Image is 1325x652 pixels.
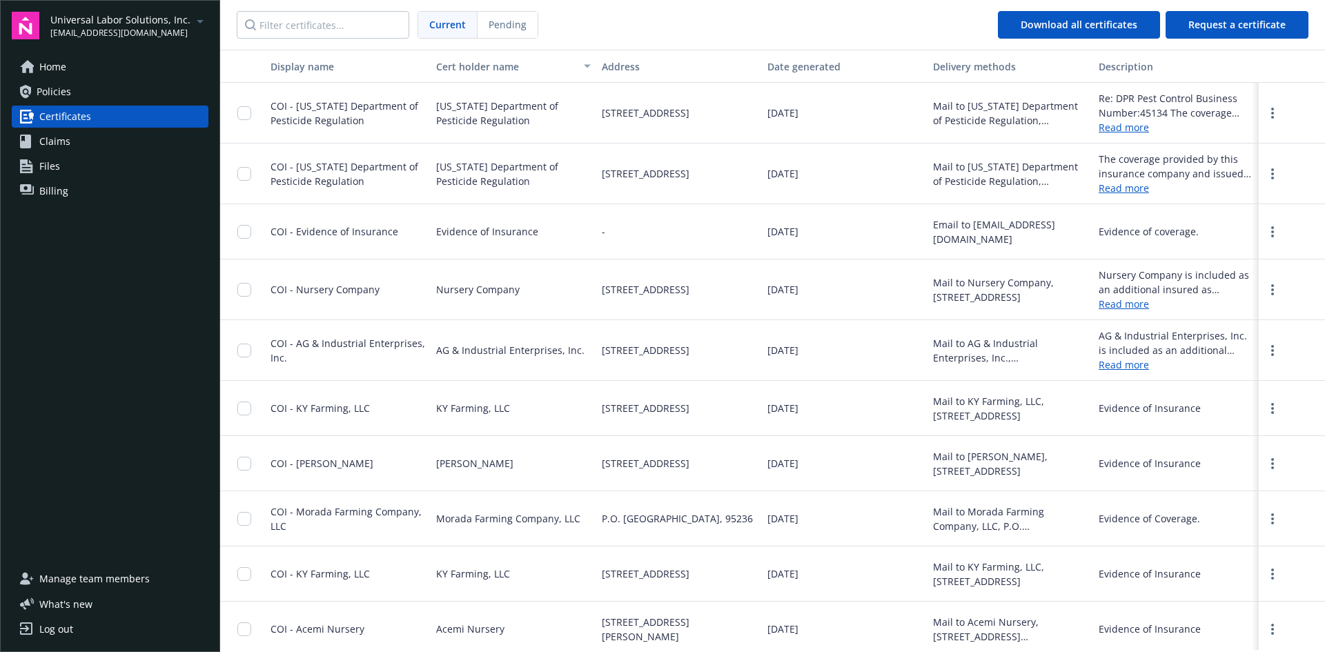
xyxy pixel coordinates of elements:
[767,59,922,74] div: Date generated
[237,344,251,357] input: Toggle Row Selected
[271,99,418,127] span: COI - [US_STATE] Department of Pesticide Regulation
[237,567,251,581] input: Toggle Row Selected
[237,512,251,526] input: Toggle Row Selected
[436,99,591,128] span: [US_STATE] Department of Pesticide Regulation
[50,12,208,39] button: Universal Labor Solutions, Inc.[EMAIL_ADDRESS][DOMAIN_NAME]arrowDropDown
[50,12,190,27] span: Universal Labor Solutions, Inc.
[933,394,1088,423] div: Mail to KY Farming, LLC, [STREET_ADDRESS]
[596,50,762,83] button: Address
[1264,455,1281,472] a: more
[489,17,527,32] span: Pending
[767,401,798,415] span: [DATE]
[1099,566,1201,581] div: Evidence of Insurance
[12,56,208,78] a: Home
[271,160,418,188] span: COI - [US_STATE] Department of Pesticide Regulation
[237,457,251,471] input: Toggle Row Selected
[39,155,60,177] span: Files
[933,275,1088,304] div: Mail to Nursery Company, [STREET_ADDRESS]
[39,130,70,152] span: Claims
[12,155,208,177] a: Files
[271,337,425,364] span: COI - AG & Industrial Enterprises, Inc.
[1093,50,1259,83] button: Description
[237,402,251,415] input: Toggle Row Selected
[602,106,689,120] span: [STREET_ADDRESS]
[767,511,798,526] span: [DATE]
[767,106,798,120] span: [DATE]
[237,106,251,120] input: Toggle Row Selected
[602,224,605,239] span: -
[271,567,370,580] span: COI - KY Farming, LLC
[767,343,798,357] span: [DATE]
[1264,224,1281,240] a: more
[1166,11,1308,39] button: Request a certificate
[767,622,798,636] span: [DATE]
[12,568,208,590] a: Manage team members
[933,99,1088,128] div: Mail to [US_STATE] Department of Pesticide Regulation, [STREET_ADDRESS]
[1099,181,1253,195] a: Read more
[767,282,798,297] span: [DATE]
[602,282,689,297] span: [STREET_ADDRESS]
[237,622,251,636] input: Toggle Row Selected
[1264,566,1281,582] a: more
[1021,12,1137,38] div: Download all certificates
[39,180,68,202] span: Billing
[237,283,251,297] input: Toggle Row Selected
[1099,357,1253,372] a: Read more
[237,225,251,239] input: Toggle Row Selected
[1099,511,1200,526] div: Evidence of Coverage.
[37,81,71,103] span: Policies
[12,12,39,39] img: navigator-logo.svg
[431,50,596,83] button: Cert holder name
[933,59,1088,74] div: Delivery methods
[762,50,927,83] button: Date generated
[12,106,208,128] a: Certificates
[1099,622,1201,636] div: Evidence of Insurance
[271,505,422,533] span: COI - Morada Farming Company, LLC
[39,568,150,590] span: Manage team members
[602,401,689,415] span: [STREET_ADDRESS]
[1099,401,1201,415] div: Evidence of Insurance
[436,456,513,471] span: [PERSON_NAME]
[767,456,798,471] span: [DATE]
[237,11,409,39] input: Filter certificates...
[1264,105,1281,121] a: more
[1264,281,1281,298] a: more
[1264,400,1281,417] a: more
[602,59,756,74] div: Address
[767,566,798,581] span: [DATE]
[602,566,689,581] span: [STREET_ADDRESS]
[271,457,373,470] span: COI - [PERSON_NAME]
[436,622,504,636] span: Acemi Nursery
[1099,120,1253,135] a: Read more
[436,511,580,526] span: Morada Farming Company, LLC
[436,224,538,239] span: Evidence of Insurance
[1099,224,1199,239] div: Evidence of coverage.
[271,225,398,238] span: COI - Evidence of Insurance
[271,59,425,74] div: Display name
[1099,297,1253,311] a: Read more
[933,560,1088,589] div: Mail to KY Farming, LLC, [STREET_ADDRESS]
[436,343,585,357] span: AG & Industrial Enterprises, Inc.
[933,615,1088,644] div: Mail to Acemi Nursery, [STREET_ADDRESS][PERSON_NAME]
[265,50,431,83] button: Display name
[767,166,798,181] span: [DATE]
[39,597,92,611] span: What ' s new
[436,59,576,74] div: Cert holder name
[12,180,208,202] a: Billing
[1099,59,1253,74] div: Description
[39,106,91,128] span: Certificates
[1099,152,1253,181] div: The coverage provided by this insurance company and issued to the aforementioned Named Insured fu...
[927,50,1093,83] button: Delivery methods
[1264,166,1281,182] a: more
[933,217,1088,246] div: Email to [EMAIL_ADDRESS][DOMAIN_NAME]
[998,11,1160,39] button: Download all certificates
[602,343,689,357] span: [STREET_ADDRESS]
[271,622,364,635] span: COI - Acemi Nursery
[436,282,520,297] span: Nursery Company
[1188,18,1286,31] span: Request a certificate
[933,504,1088,533] div: Mail to Morada Farming Company, LLC, P.O. [GEOGRAPHIC_DATA], 95236
[1099,328,1253,357] div: AG & Industrial Enterprises, Inc. is included as an additional insured as required by a written c...
[436,159,591,188] span: [US_STATE] Department of Pesticide Regulation
[602,511,753,526] span: P.O. [GEOGRAPHIC_DATA], 95236
[1099,268,1253,297] div: Nursery Company is included as an additional insured as required by a written contract with respe...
